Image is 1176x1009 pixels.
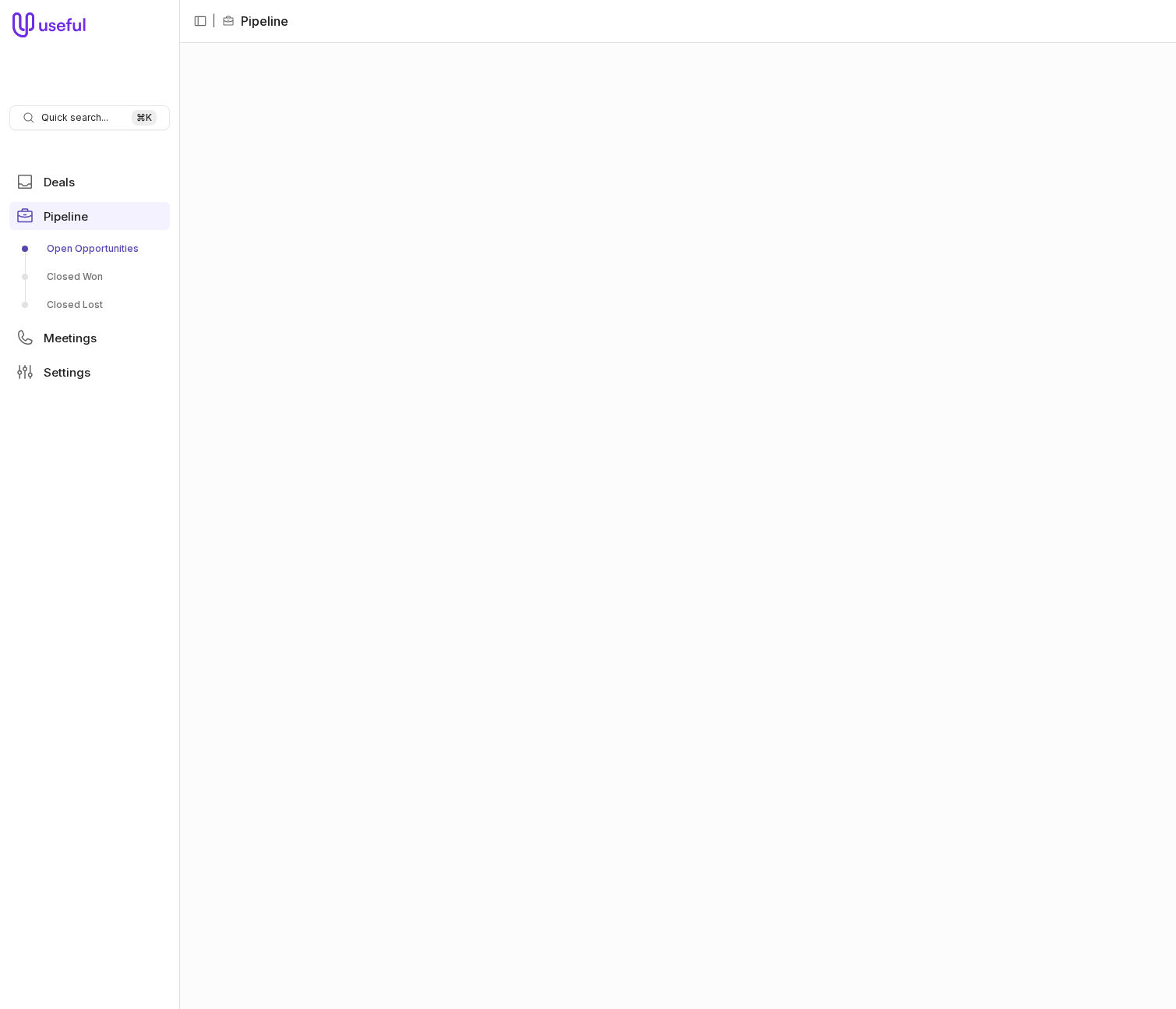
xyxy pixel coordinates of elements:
[189,9,212,33] button: Collapse sidebar
[132,110,157,126] kbd: ⌘ K
[9,168,170,196] a: Deals
[44,366,90,378] span: Settings
[9,292,170,317] a: Closed Lost
[9,358,170,386] a: Settings
[44,176,75,188] span: Deals
[222,12,288,30] li: Pipeline
[44,211,88,222] span: Pipeline
[44,332,97,344] span: Meetings
[41,112,108,124] span: Quick search...
[9,202,170,230] a: Pipeline
[212,12,216,30] span: |
[9,236,170,261] a: Open Opportunities
[9,264,170,289] a: Closed Won
[9,236,170,317] div: Pipeline submenu
[9,324,170,352] a: Meetings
